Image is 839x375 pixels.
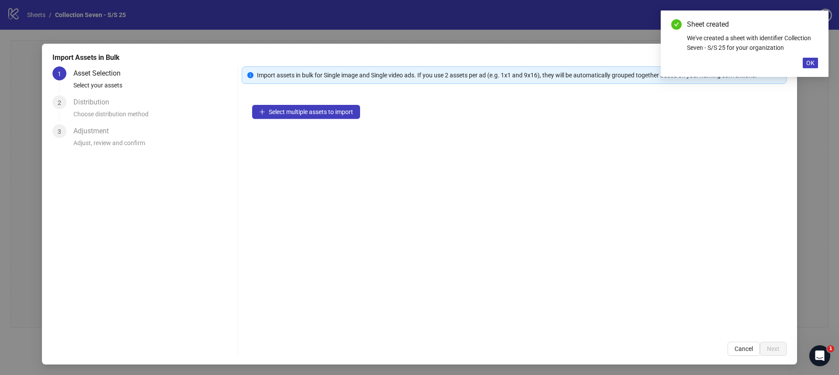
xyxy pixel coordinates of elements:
div: Import assets in bulk for Single image and Single video ads. If you use 2 assets per ad (e.g. 1x1... [257,70,781,80]
span: 3 [58,128,61,135]
span: Cancel [735,345,753,352]
button: Cancel [728,342,760,356]
div: Adjust, review and confirm [73,138,234,153]
span: check-circle [671,19,682,30]
span: Select multiple assets to import [269,108,353,115]
span: plus [259,109,265,115]
span: info-circle [247,72,253,78]
div: Adjustment [73,124,116,138]
div: Import Assets in Bulk [52,52,787,63]
button: Select multiple assets to import [252,105,360,119]
div: Asset Selection [73,66,128,80]
span: 1 [827,345,834,352]
span: 2 [58,99,61,106]
div: We've created a sheet with identifier Collection Seven - S/S 25 for your organization [687,33,818,52]
div: Choose distribution method [73,109,234,124]
button: OK [803,58,818,68]
div: Distribution [73,95,116,109]
div: Sheet created [687,19,818,30]
div: Select your assets [73,80,234,95]
span: OK [806,59,815,66]
a: Close [808,19,818,29]
button: Next [760,342,787,356]
iframe: Intercom live chat [809,345,830,366]
span: 1 [58,70,61,77]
